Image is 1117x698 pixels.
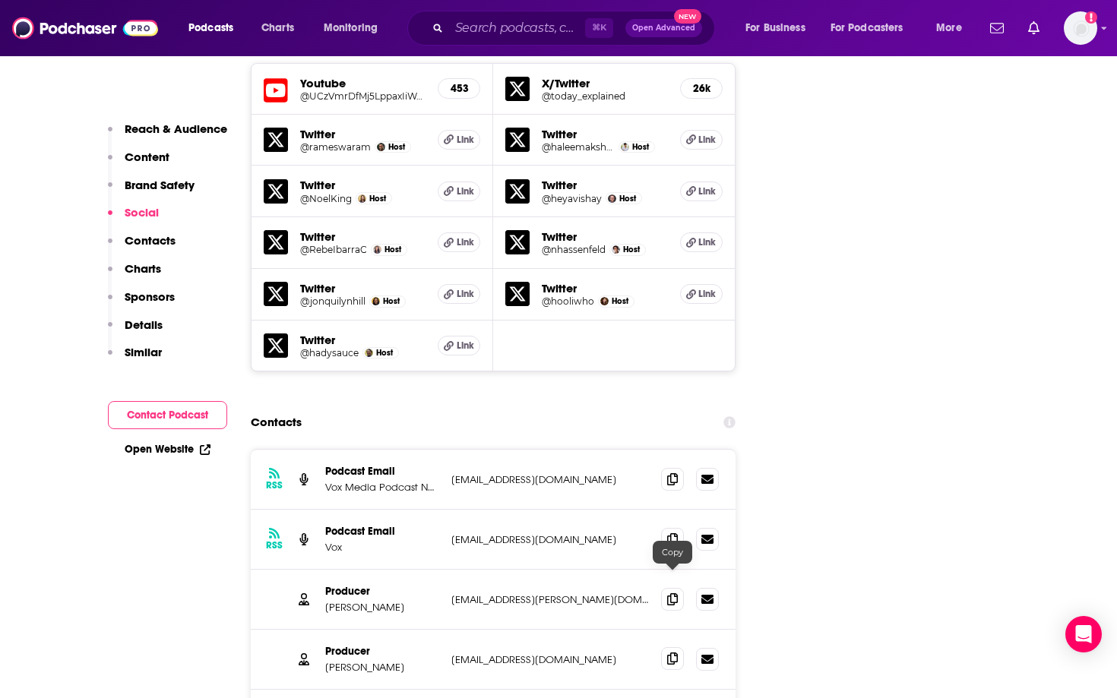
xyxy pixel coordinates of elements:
span: Host [388,142,405,152]
h2: Contacts [251,408,302,437]
span: Host [612,296,628,306]
img: User Profile [1064,11,1097,45]
p: [EMAIL_ADDRESS][DOMAIN_NAME] [451,653,649,666]
p: Producer [325,585,439,598]
a: Link [438,284,480,304]
div: Copy [653,541,692,564]
a: Link [438,130,480,150]
span: Host [623,245,640,254]
button: Show profile menu [1064,11,1097,45]
span: Podcasts [188,17,233,39]
p: Content [125,150,169,164]
a: Haleema Shah [621,143,629,151]
img: Hady Mawajdeh [365,349,373,357]
img: Podchaser - Follow, Share and Rate Podcasts [12,14,158,43]
a: @haleemakshah [542,141,615,153]
p: Producer [325,645,439,658]
a: @today_explained [542,90,668,102]
button: open menu [313,16,397,40]
p: [PERSON_NAME] [325,661,439,674]
button: open menu [735,16,824,40]
a: Link [438,336,480,355]
p: Sponsors [125,289,175,304]
p: Podcast Email [325,465,439,478]
a: @nhassenfeld [542,244,606,255]
button: Contacts [108,233,176,261]
button: Content [108,150,169,178]
a: Link [680,130,723,150]
h5: Twitter [300,229,426,244]
svg: Add a profile image [1085,11,1097,24]
h5: 453 [451,82,467,95]
span: Link [457,236,474,248]
p: [EMAIL_ADDRESS][DOMAIN_NAME] [451,473,649,486]
p: Charts [125,261,161,276]
p: Contacts [125,233,176,248]
span: More [936,17,962,39]
span: For Podcasters [831,17,903,39]
a: @rameswaram [300,141,371,153]
span: New [674,9,701,24]
button: open menu [926,16,981,40]
img: Julia Longoria [600,297,609,305]
span: Link [698,185,716,197]
a: Show notifications dropdown [1022,15,1046,41]
a: @UCzVmrDfMj5LppaxIiWghBZQ [300,90,426,102]
h5: X/Twitter [542,76,668,90]
span: Link [457,340,474,352]
a: Link [680,232,723,252]
span: Link [698,236,716,248]
button: Open AdvancedNew [625,19,702,37]
div: Open Intercom Messenger [1065,616,1102,652]
button: open menu [178,16,253,40]
img: Avishay Artsy [608,194,616,203]
span: Host [376,348,393,358]
a: Link [438,232,480,252]
a: @heyavishay [542,193,602,204]
span: Host [369,194,386,204]
a: @hadysauce [300,347,359,358]
a: @jonquilynhill [300,295,365,307]
h5: Twitter [542,178,668,192]
h5: @NoelKing [300,193,352,204]
a: @hooliwho [542,295,594,307]
a: Link [438,182,480,201]
span: Host [384,245,401,254]
h3: RSS [266,539,283,551]
span: Link [698,288,716,300]
h3: RSS [266,479,283,491]
a: @RebeIbarraC [300,244,367,255]
span: Logged in as torisims [1064,11,1097,45]
img: Noel King [358,194,366,203]
a: Show notifications dropdown [984,15,1010,41]
p: Vox [325,541,439,554]
span: Link [457,185,474,197]
a: Open Website [125,443,210,456]
span: Open Advanced [632,24,695,32]
h5: Twitter [542,281,668,295]
a: Sean Rameswaram [377,143,385,151]
img: Rebeca Ibarra [373,245,381,254]
span: Monitoring [324,17,378,39]
button: Details [108,317,163,346]
p: Details [125,317,163,332]
p: [EMAIL_ADDRESS][DOMAIN_NAME] [451,533,649,546]
h5: Twitter [300,127,426,141]
button: open menu [821,16,926,40]
p: Similar [125,345,162,359]
h5: 26k [693,82,710,95]
span: Charts [261,17,294,39]
img: Noam Hassenfeld [612,245,620,254]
